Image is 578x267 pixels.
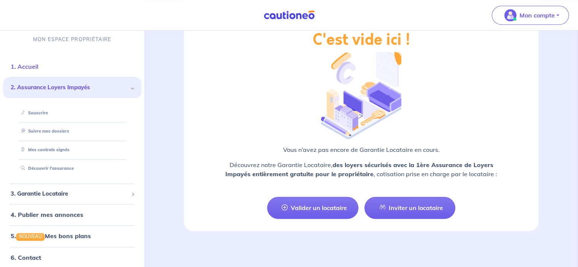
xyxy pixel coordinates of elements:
a: Souscrire [18,110,48,115]
img: Cautioneo [261,10,318,20]
button: illu_account_valid_menu.svgMon compte [492,6,569,25]
div: 4. Publier mes annonces [3,207,141,223]
span: 2. Assurance Loyers Impayés [11,83,128,92]
div: 6. Contact [3,250,141,265]
div: Souscrire [12,107,132,119]
img: illu_empty_gl.png [321,46,401,139]
img: illu_account_valid_menu.svg [504,9,516,21]
p: Mon compte [519,11,555,20]
a: Mes contrats signés [18,147,70,153]
strong: des loyers sécurisés avec la 1ère Assurance de Loyers Impayés entièrement gratuite pour le propri... [225,161,493,178]
a: Inviter un locataire [364,197,456,219]
span: 3. Garantie Locataire [11,190,128,198]
p: MON ESPACE PROPRIÉTAIRE [33,36,111,43]
p: Découvrez notre Garantie Locataire, , cotisation prise en charge par le locataire : [202,160,520,179]
a: Suivre mes dossiers [18,129,69,134]
a: 5.NOUVEAUMes bons plans [11,232,91,240]
div: 3. Garantie Locataire [3,186,141,201]
a: 4. Publier mes annonces [11,211,83,219]
div: 1. Accueil [3,59,141,74]
div: 2. Assurance Loyers Impayés [3,77,141,98]
div: Découvrir l'assurance [12,162,132,175]
a: 6. Contact [11,254,41,261]
a: Découvrir l'assurance [18,166,74,171]
p: Vous n’avez pas encore de Garantie Locataire en cours. [202,145,520,154]
a: Valider un locataire [267,197,358,219]
a: 1. Accueil [11,63,38,70]
div: 5.NOUVEAUMes bons plans [3,229,141,244]
div: Suivre mes dossiers [12,125,132,138]
div: Mes contrats signés [12,144,132,156]
h2: C'est vide ici ! [313,31,410,49]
